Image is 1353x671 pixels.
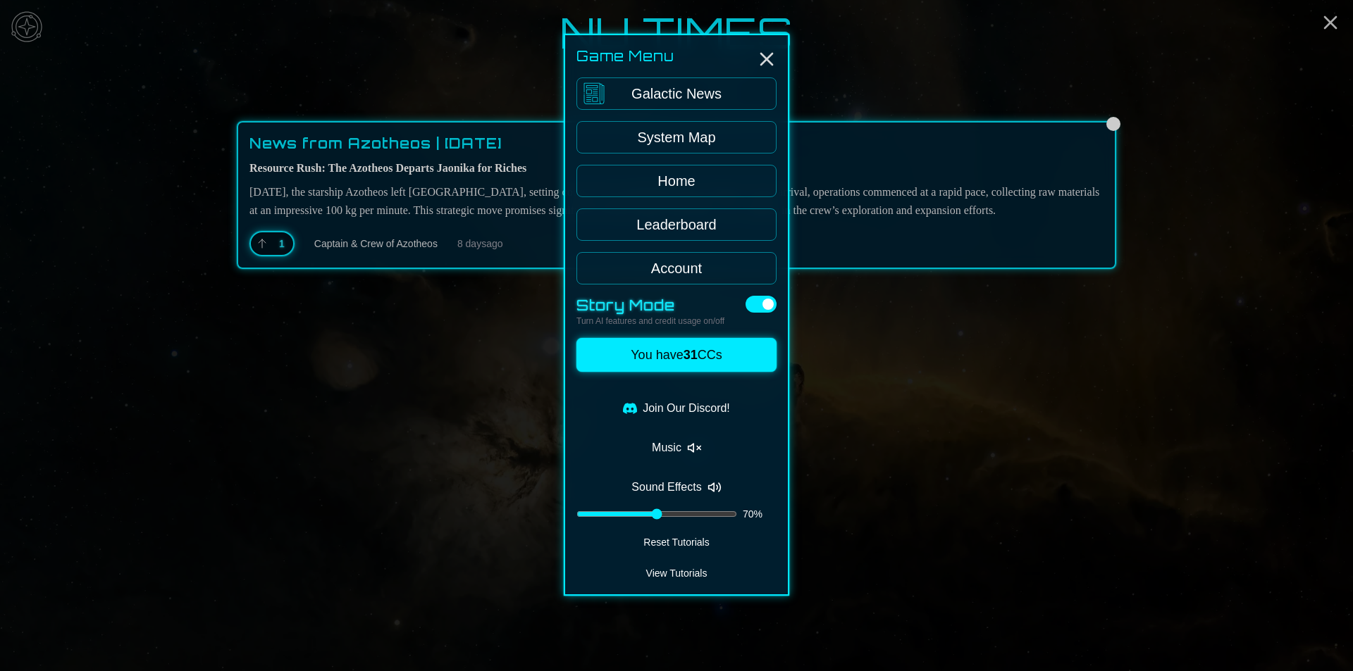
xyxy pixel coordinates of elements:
[576,315,724,327] p: Turn AI features and credit usage on/off
[576,338,777,372] button: You have31CCs
[576,532,777,552] button: Reset Tutorials
[576,296,724,315] p: Story Mode
[580,78,608,106] img: News
[743,507,777,521] span: 70 %
[576,394,777,422] a: Join Our Discord!
[576,121,777,153] a: System Map
[576,434,777,462] button: Enable music
[576,208,777,241] a: Leaderboard
[576,46,777,66] h2: Game Menu
[576,563,777,583] button: View Tutorials
[755,48,778,70] button: Close
[576,252,777,284] a: Account
[576,77,777,110] a: Galactic News
[576,165,777,197] a: Home
[623,401,637,415] img: Discord
[684,348,698,362] span: 31
[576,473,777,501] button: Disable sound effects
